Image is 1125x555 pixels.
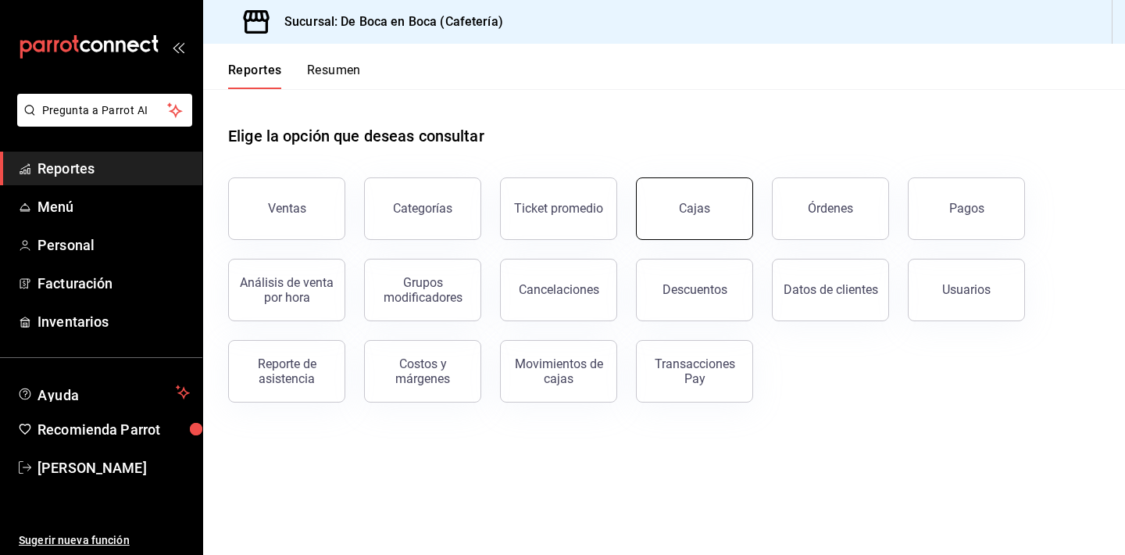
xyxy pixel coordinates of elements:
button: Usuarios [908,259,1025,321]
button: Órdenes [772,177,889,240]
div: navigation tabs [228,63,361,89]
span: Sugerir nueva función [19,532,190,549]
a: Pregunta a Parrot AI [11,113,192,130]
div: Movimientos de cajas [510,356,607,386]
span: Recomienda Parrot [37,419,190,440]
button: Análisis de venta por hora [228,259,345,321]
div: Costos y márgenes [374,356,471,386]
button: Resumen [307,63,361,89]
div: Ventas [268,201,306,216]
div: Grupos modificadores [374,275,471,305]
div: Categorías [393,201,452,216]
button: Ticket promedio [500,177,617,240]
div: Datos de clientes [784,282,878,297]
button: Reportes [228,63,282,89]
div: Cancelaciones [519,282,599,297]
div: Transacciones Pay [646,356,743,386]
span: Pregunta a Parrot AI [42,102,168,119]
h3: Sucursal: De Boca en Boca (Cafetería) [272,13,503,31]
span: Ayuda [37,383,170,402]
div: Ticket promedio [514,201,603,216]
button: Pregunta a Parrot AI [17,94,192,127]
button: Costos y márgenes [364,340,481,403]
button: Transacciones Pay [636,340,753,403]
h1: Elige la opción que deseas consultar [228,124,484,148]
div: Análisis de venta por hora [238,275,335,305]
div: Órdenes [808,201,853,216]
button: Movimientos de cajas [500,340,617,403]
button: Reporte de asistencia [228,340,345,403]
button: Cajas [636,177,753,240]
button: Datos de clientes [772,259,889,321]
div: Usuarios [942,282,991,297]
button: Cancelaciones [500,259,617,321]
button: Ventas [228,177,345,240]
span: [PERSON_NAME] [37,457,190,478]
span: Inventarios [37,311,190,332]
span: Menú [37,196,190,217]
div: Reporte de asistencia [238,356,335,386]
span: Facturación [37,273,190,294]
button: Descuentos [636,259,753,321]
button: Grupos modificadores [364,259,481,321]
div: Cajas [679,201,710,216]
button: open_drawer_menu [172,41,184,53]
span: Reportes [37,158,190,179]
span: Personal [37,235,190,256]
div: Pagos [949,201,984,216]
button: Pagos [908,177,1025,240]
button: Categorías [364,177,481,240]
div: Descuentos [662,282,727,297]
